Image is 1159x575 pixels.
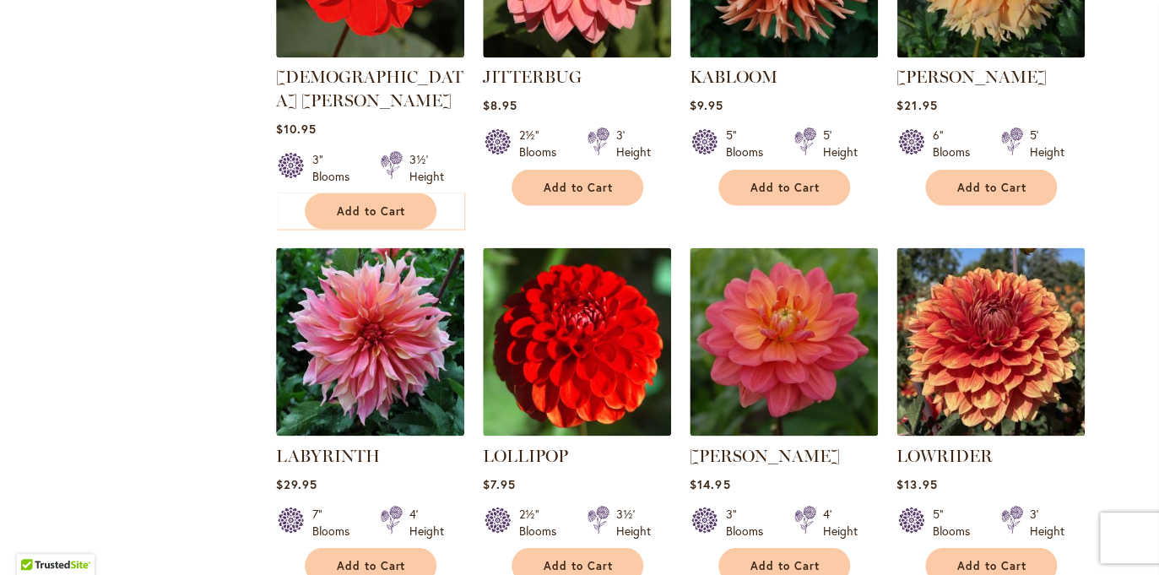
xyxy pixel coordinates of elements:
button: Add to Cart [718,169,850,205]
img: LORA ASHLEY [690,247,878,436]
span: Add to Cart [544,180,613,194]
div: 6" Blooms [933,127,980,160]
span: $9.95 [690,97,723,113]
span: Add to Cart [337,203,406,218]
img: Labyrinth [276,247,464,436]
div: 3' Height [616,127,651,160]
div: 3½' Height [409,150,444,184]
span: $10.95 [276,121,317,137]
span: $14.95 [690,475,730,491]
span: $29.95 [276,475,317,491]
a: LOWRIDER [896,445,993,465]
div: 5' Height [823,127,858,160]
span: Add to Cart [750,180,820,194]
span: Add to Cart [957,180,1026,194]
a: KABLOOM [690,45,878,61]
div: 4' Height [409,505,444,539]
img: LOLLIPOP [483,247,671,436]
a: LABYRINTH [276,445,380,465]
a: KARMEL KORN [896,45,1085,61]
div: 3½' Height [616,505,651,539]
a: Lowrider [896,423,1085,439]
div: 5" Blooms [933,505,980,539]
div: 2½" Blooms [519,127,566,160]
span: Add to Cart [337,558,406,572]
a: [DEMOGRAPHIC_DATA] [PERSON_NAME] [276,67,463,111]
span: $21.95 [896,97,937,113]
div: 5" Blooms [726,127,773,160]
button: Add to Cart [925,169,1057,205]
a: KABLOOM [690,67,777,87]
span: Add to Cart [544,558,613,572]
a: [PERSON_NAME] [896,67,1047,87]
div: 7" Blooms [312,505,360,539]
div: 4' Height [823,505,858,539]
button: Add to Cart [305,193,436,229]
a: Labyrinth [276,423,464,439]
div: 2½" Blooms [519,505,566,539]
iframe: Launch Accessibility Center [13,515,60,562]
span: $7.95 [483,475,516,491]
a: LOLLIPOP [483,423,671,439]
span: Add to Cart [750,558,820,572]
a: [PERSON_NAME] [690,445,840,465]
div: 3' Height [1030,505,1064,539]
div: 3" Blooms [726,505,773,539]
div: 3" Blooms [312,150,360,184]
a: LOLLIPOP [483,445,568,465]
div: 5' Height [1030,127,1064,160]
a: JAPANESE BISHOP [276,45,464,61]
button: Add to Cart [512,169,643,205]
span: $13.95 [896,475,937,491]
a: JITTERBUG [483,67,582,87]
a: JITTERBUG [483,45,671,61]
a: LORA ASHLEY [690,423,878,439]
span: Add to Cart [957,558,1026,572]
span: $8.95 [483,97,517,113]
img: Lowrider [896,247,1085,436]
